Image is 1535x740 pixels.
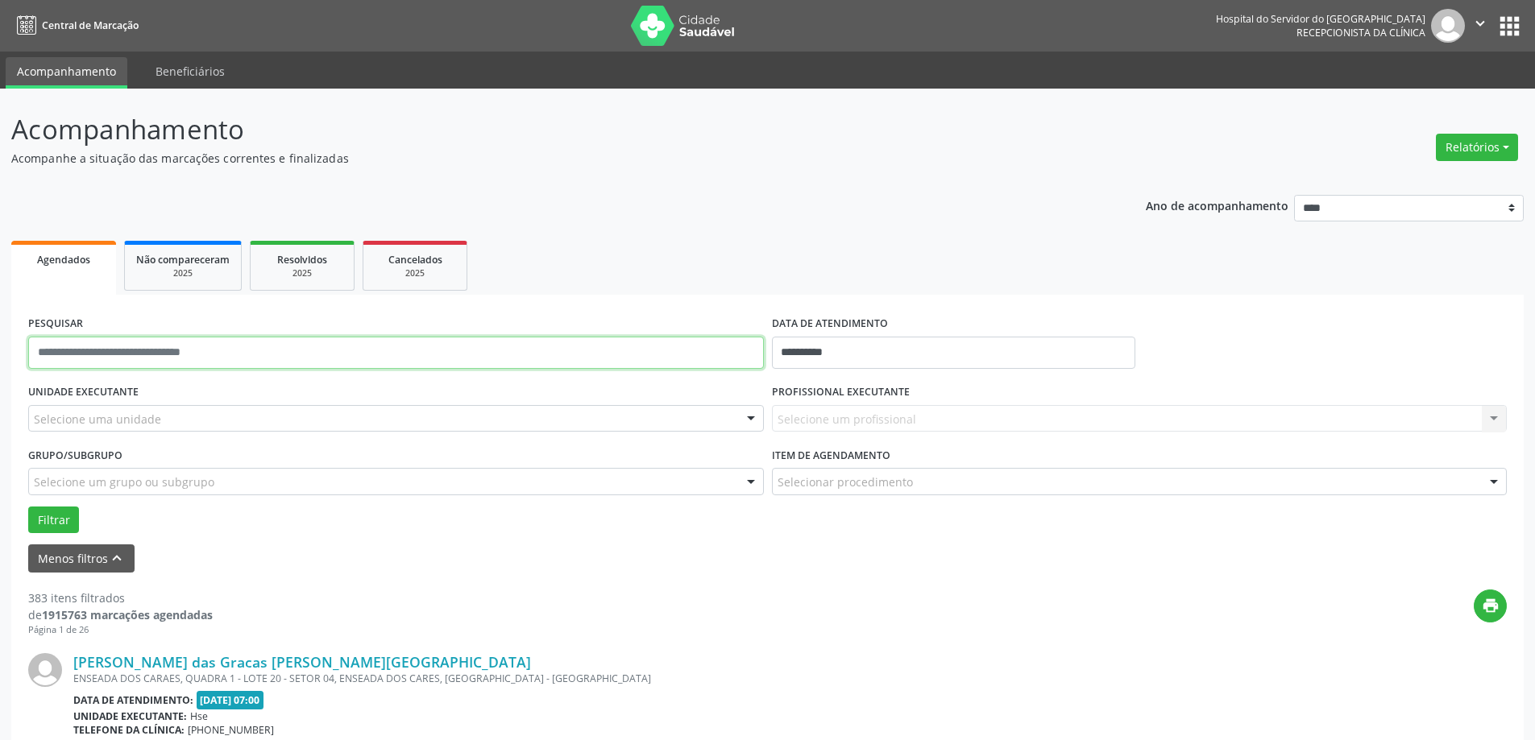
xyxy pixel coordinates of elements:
[73,723,185,737] b: Telefone da clínica:
[1496,12,1524,40] button: apps
[73,653,531,671] a: [PERSON_NAME] das Gracas [PERSON_NAME][GEOGRAPHIC_DATA]
[28,589,213,606] div: 383 itens filtrados
[108,549,126,567] i: keyboard_arrow_up
[11,110,1070,150] p: Acompanhamento
[388,253,442,267] span: Cancelados
[42,607,213,622] strong: 1915763 marcações agendadas
[772,443,890,468] label: Item de agendamento
[37,253,90,267] span: Agendados
[28,606,213,623] div: de
[772,380,910,405] label: PROFISSIONAL EXECUTANTE
[11,12,139,39] a: Central de Marcação
[34,411,161,428] span: Selecione uma unidade
[1216,12,1425,26] div: Hospital do Servidor do [GEOGRAPHIC_DATA]
[28,312,83,337] label: PESQUISAR
[73,693,193,707] b: Data de atendimento:
[1465,9,1496,43] button: 
[262,267,342,279] div: 2025
[375,267,455,279] div: 2025
[1296,26,1425,39] span: Recepcionista da clínica
[73,672,1265,685] div: ENSEADA DOS CARAES, QUADRA 1 - LOTE 20 - SETOR 04, ENSEADA DOS CARES, [GEOGRAPHIC_DATA] - [GEOGRA...
[28,544,135,573] button: Menos filtroskeyboard_arrow_up
[28,506,79,534] button: Filtrar
[144,57,236,85] a: Beneficiários
[6,57,127,89] a: Acompanhamento
[1471,14,1489,32] i: 
[1474,589,1507,622] button: print
[11,150,1070,167] p: Acompanhe a situação das marcações correntes e finalizadas
[136,267,230,279] div: 2025
[197,691,264,709] span: [DATE] 07:00
[277,253,327,267] span: Resolvidos
[28,623,213,637] div: Página 1 de 26
[778,473,913,490] span: Selecionar procedimento
[28,653,62,687] img: img
[1431,9,1465,43] img: img
[42,19,139,32] span: Central de Marcação
[1482,597,1500,614] i: print
[1146,195,1288,215] p: Ano de acompanhamento
[190,709,208,723] span: Hse
[1436,134,1518,161] button: Relatórios
[73,709,187,723] b: Unidade executante:
[136,253,230,267] span: Não compareceram
[28,443,122,468] label: Grupo/Subgrupo
[28,380,139,405] label: UNIDADE EXECUTANTE
[188,723,274,737] span: [PHONE_NUMBER]
[772,312,888,337] label: DATA DE ATENDIMENTO
[34,473,214,490] span: Selecione um grupo ou subgrupo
